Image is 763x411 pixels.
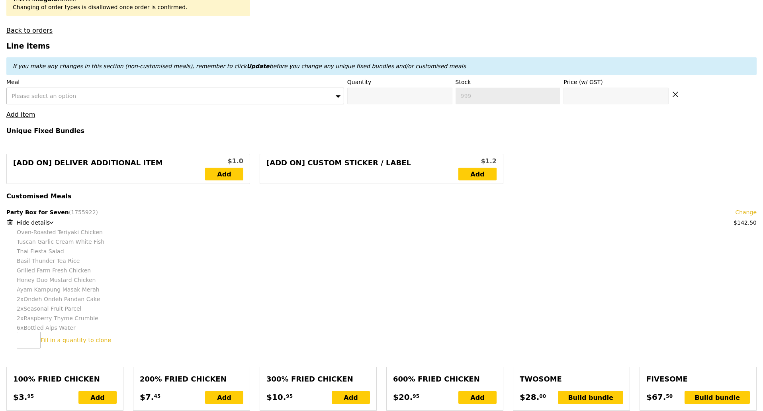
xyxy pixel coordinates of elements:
[17,325,23,331] span: 6x
[456,78,561,86] label: Stock
[17,324,757,332] div: Bottled Alps Water
[458,391,497,404] div: Add
[458,157,497,166] div: $1.2
[17,305,23,312] span: 2x
[666,393,673,399] span: 50
[17,219,50,226] span: Hide details
[6,208,757,216] div: Party Box for Seven
[558,391,623,404] div: Build bundle
[140,374,243,385] div: 200% Fried Chicken
[205,391,243,404] div: Add
[205,157,243,166] div: $1.0
[646,374,750,385] div: Fivesome
[6,127,757,135] h4: Unique Fixed Bundles
[17,228,757,236] div: Oven‑Roasted Teriyaki Chicken
[520,374,623,385] div: Twosome
[266,157,458,180] div: [Add on] Custom Sticker / Label
[13,63,466,69] em: If you make any changes in this section (non-customised meals), remember to click before you chan...
[6,111,35,118] a: Add item
[13,391,27,403] span: $3.
[520,391,539,403] span: $28.
[41,337,111,343] a: Fill in a quantity to clone
[247,63,269,69] b: Update
[140,391,154,403] span: $7.
[17,295,757,303] div: Ondeh Ondeh Pandan Cake
[685,391,750,404] div: Build bundle
[563,78,669,86] label: Price (w/ GST)
[78,391,117,404] div: Add
[17,296,23,302] span: 2x
[205,168,243,180] a: Add
[17,257,757,265] div: Basil Thunder Tea Rice
[27,393,34,399] span: 95
[6,27,53,34] a: Back to orders
[17,247,757,255] div: Thai Fiesta Salad
[332,391,370,404] div: Add
[347,78,452,86] label: Quantity
[69,209,98,215] span: (1755922)
[17,238,757,246] div: Tuscan Garlic Cream White Fish
[17,286,757,294] div: Ayam Kampung Masak Merah
[12,93,76,99] span: Please select an option
[266,391,286,403] span: $10.
[6,192,757,200] h4: Customised Meals
[734,219,757,227] div: $142.50
[393,374,497,385] div: 600% Fried Chicken
[17,276,757,284] div: Honey Duo Mustard Chicken
[413,393,419,399] span: 95
[646,391,666,403] span: $67.
[13,157,205,180] div: [Add on] Deliver Additional Item
[286,393,293,399] span: 95
[13,374,117,385] div: 100% Fried Chicken
[735,208,757,216] a: Change
[17,314,757,322] div: Raspberry Thyme Crumble
[17,305,757,313] div: Seasonal Fruit Parcel
[539,393,546,399] span: 00
[6,42,757,50] h3: Line items
[17,266,757,274] div: Grilled Farm Fresh Chicken
[266,374,370,385] div: 300% Fried Chicken
[17,315,23,321] span: 2x
[458,168,497,180] a: Add
[6,78,344,86] label: Meal
[154,393,160,399] span: 45
[393,391,413,403] span: $20.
